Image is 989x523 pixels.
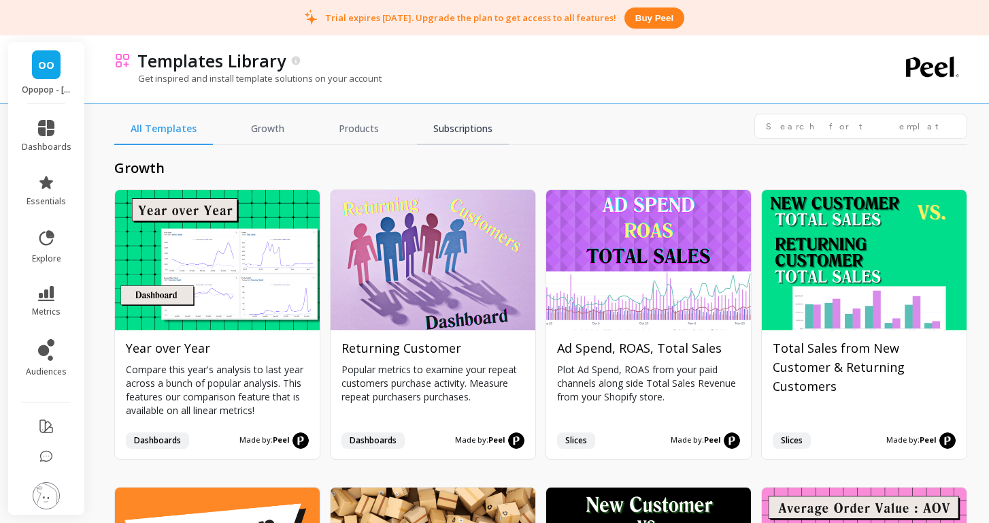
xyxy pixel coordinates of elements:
span: audiences [26,366,67,377]
nav: Tabs [114,114,509,145]
a: All Templates [114,114,213,145]
p: Trial expires [DATE]. Upgrade the plan to get access to all features! [325,12,616,24]
input: Search for templates [754,114,968,139]
span: OO [38,57,54,73]
img: header icon [114,52,131,69]
span: explore [32,253,61,264]
span: essentials [27,196,66,207]
h2: growth [114,159,967,178]
img: profile picture [33,482,60,509]
a: Products [322,114,395,145]
a: Growth [235,114,301,145]
a: Subscriptions [417,114,509,145]
p: Templates Library [137,49,286,72]
span: metrics [32,306,61,317]
p: Get inspired and install template solutions on your account [114,72,382,84]
span: dashboards [22,142,71,153]
button: Buy peel [624,7,684,29]
p: Opopop - opopopshop.myshopify.com [22,84,71,95]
